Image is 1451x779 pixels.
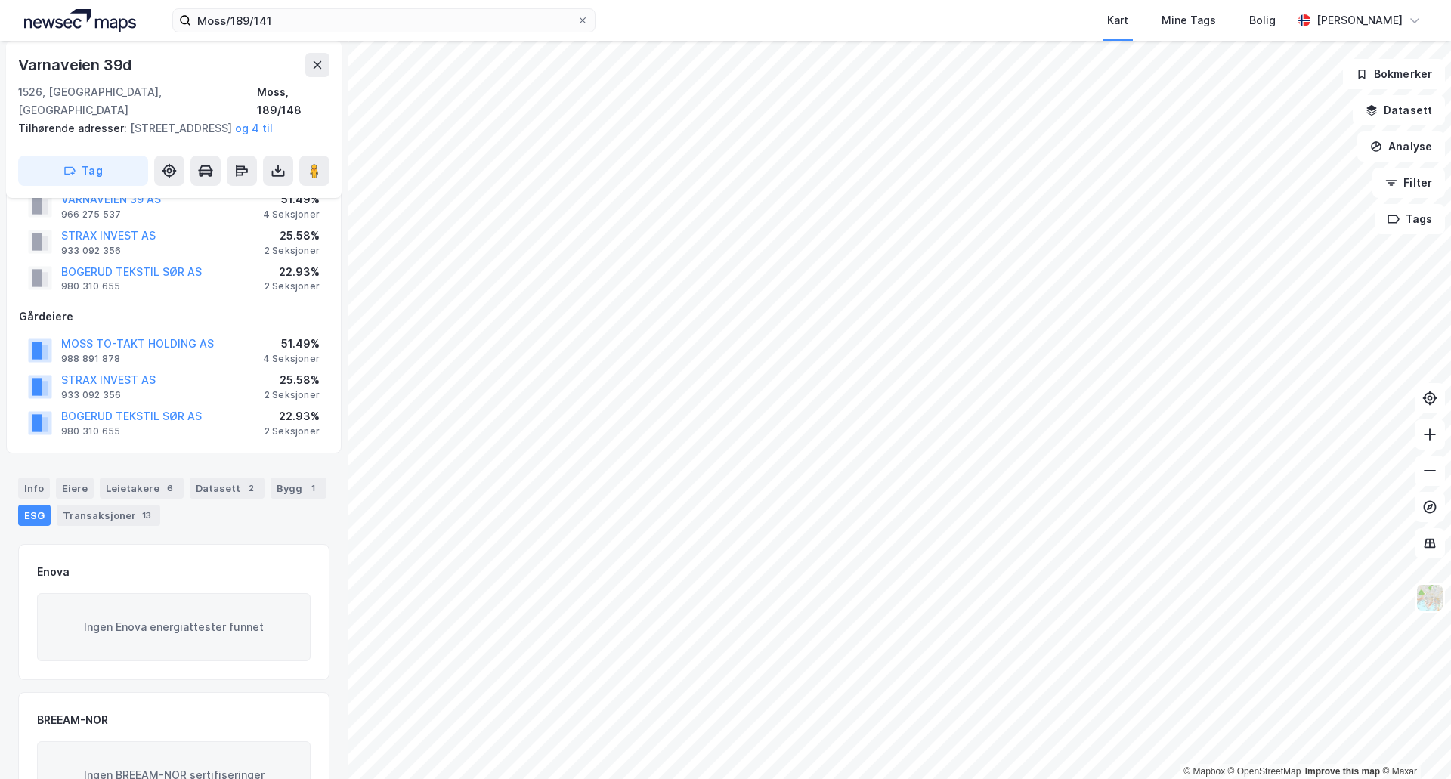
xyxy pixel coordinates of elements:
[18,478,50,499] div: Info
[19,308,329,326] div: Gårdeiere
[271,478,326,499] div: Bygg
[56,478,94,499] div: Eiere
[18,122,130,134] span: Tilhørende adresser:
[61,209,121,221] div: 966 275 537
[37,563,70,581] div: Enova
[57,505,160,526] div: Transaksjoner
[100,478,184,499] div: Leietakere
[1249,11,1276,29] div: Bolig
[263,190,320,209] div: 51.49%
[139,508,154,523] div: 13
[265,280,320,292] div: 2 Seksjoner
[1305,766,1380,777] a: Improve this map
[61,245,121,257] div: 933 092 356
[1162,11,1216,29] div: Mine Tags
[1107,11,1128,29] div: Kart
[162,481,178,496] div: 6
[265,425,320,437] div: 2 Seksjoner
[18,83,257,119] div: 1526, [GEOGRAPHIC_DATA], [GEOGRAPHIC_DATA]
[61,280,120,292] div: 980 310 655
[1375,706,1451,779] iframe: Chat Widget
[263,335,320,353] div: 51.49%
[18,156,148,186] button: Tag
[1357,131,1445,162] button: Analyse
[265,227,320,245] div: 25.58%
[1183,766,1225,777] a: Mapbox
[1343,59,1445,89] button: Bokmerker
[24,9,136,32] img: logo.a4113a55bc3d86da70a041830d287a7e.svg
[18,119,317,138] div: [STREET_ADDRESS]
[1375,706,1451,779] div: Kontrollprogram for chat
[61,353,120,365] div: 988 891 878
[18,505,51,526] div: ESG
[191,9,577,32] input: Søk på adresse, matrikkel, gårdeiere, leietakere eller personer
[1375,204,1445,234] button: Tags
[265,407,320,425] div: 22.93%
[265,263,320,281] div: 22.93%
[61,425,120,437] div: 980 310 655
[18,53,135,77] div: Varnaveien 39d
[265,245,320,257] div: 2 Seksjoner
[37,593,311,661] div: Ingen Enova energiattester funnet
[243,481,258,496] div: 2
[1372,168,1445,198] button: Filter
[1415,583,1444,612] img: Z
[190,478,265,499] div: Datasett
[1353,95,1445,125] button: Datasett
[263,353,320,365] div: 4 Seksjoner
[1316,11,1403,29] div: [PERSON_NAME]
[61,389,121,401] div: 933 092 356
[257,83,330,119] div: Moss, 189/148
[305,481,320,496] div: 1
[263,209,320,221] div: 4 Seksjoner
[37,711,108,729] div: BREEAM-NOR
[265,389,320,401] div: 2 Seksjoner
[1228,766,1301,777] a: OpenStreetMap
[265,371,320,389] div: 25.58%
